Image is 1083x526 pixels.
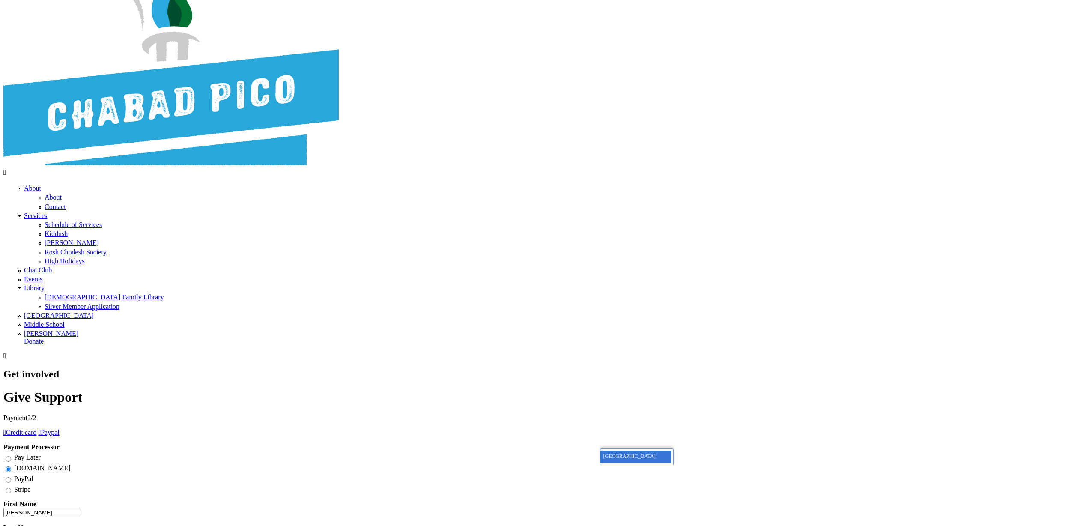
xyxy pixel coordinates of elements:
a: About [45,194,62,201]
a: [DEMOGRAPHIC_DATA] Family Library [45,293,164,301]
a: Contact [45,203,66,210]
a: Library [24,284,45,292]
a: [GEOGRAPHIC_DATA] [24,312,94,319]
a: Schedule of Services [45,221,102,228]
a: Credit card [3,429,36,436]
a: Services [24,212,47,219]
div: [GEOGRAPHIC_DATA] [600,451,671,463]
label: Payment Processor [3,443,1080,451]
a: About [24,185,41,192]
h2: Get involved [3,368,1080,380]
a: [PERSON_NAME] [45,239,99,246]
h1: Give Support [3,389,1080,405]
a: High Holidays [45,257,85,265]
a: Chai Club [24,266,52,274]
label: Stripe [14,486,30,493]
div: Payment [3,414,1080,422]
a: Donate [24,338,44,345]
a: Events [24,275,43,283]
label: Pay Later [14,454,41,461]
span: /2 [27,414,36,421]
span: 2 [27,414,31,421]
a: Paypal [38,429,59,436]
a: [PERSON_NAME] [24,330,78,337]
a: Silver Member Application [45,303,119,310]
label: [DOMAIN_NAME] [14,464,71,472]
label: PayPal [14,475,33,482]
a: Kiddush [45,230,68,237]
a: Rosh Chodesh Society [45,248,107,256]
label: First Name [3,500,1080,508]
a: Middle School [24,321,65,328]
